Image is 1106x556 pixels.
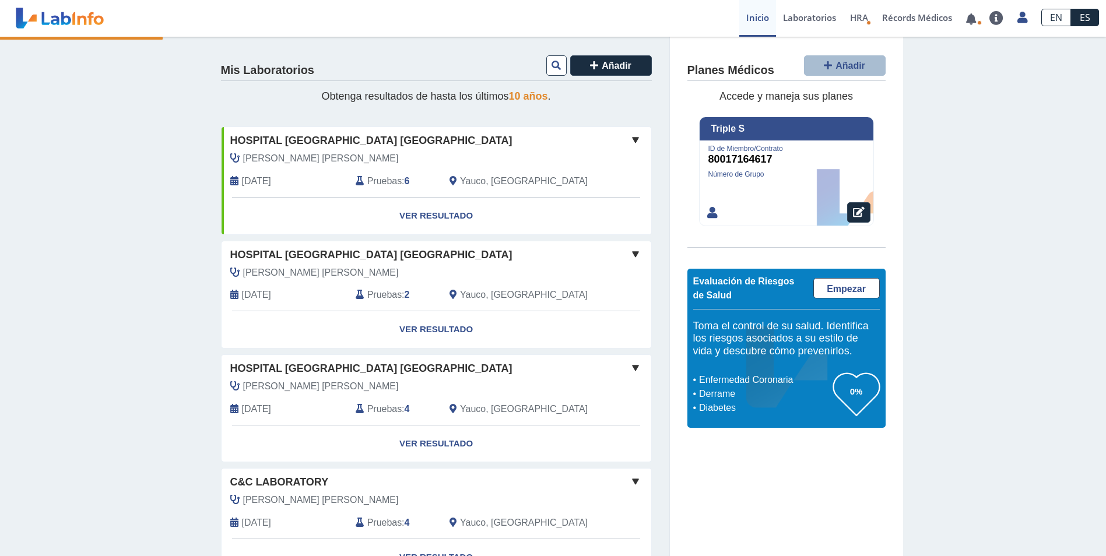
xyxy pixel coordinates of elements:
[230,474,329,490] span: C&C Laboratory
[347,174,441,188] div: :
[405,290,410,300] b: 2
[405,404,410,414] b: 4
[222,311,651,348] a: Ver Resultado
[693,320,880,358] h5: Toma el control de su salud. Identifica los riesgos asociados a su estilo de vida y descubre cómo...
[367,516,402,530] span: Pruebas
[696,401,833,415] li: Diabetes
[509,90,548,102] span: 10 años
[1041,9,1071,26] a: EN
[827,284,866,294] span: Empezar
[687,64,774,78] h4: Planes Médicos
[243,266,399,280] span: Guzman Tennant, Maria
[1071,9,1099,26] a: ES
[693,276,795,300] span: Evaluación de Riesgos de Salud
[222,198,651,234] a: Ver Resultado
[570,55,652,76] button: Añadir
[230,133,512,149] span: Hospital [GEOGRAPHIC_DATA] [GEOGRAPHIC_DATA]
[221,64,314,78] h4: Mis Laboratorios
[243,493,399,507] span: Cintron Rodriguez, Waleska
[696,387,833,401] li: Derrame
[367,402,402,416] span: Pruebas
[243,379,399,393] span: Cintron Rodriguez, Waleska
[347,288,441,302] div: :
[367,288,402,302] span: Pruebas
[460,516,588,530] span: Yauco, PR
[367,174,402,188] span: Pruebas
[242,174,271,188] span: 2025-09-12
[1002,511,1093,543] iframe: Help widget launcher
[850,12,868,23] span: HRA
[835,61,865,71] span: Añadir
[460,288,588,302] span: Yauco, PR
[230,247,512,263] span: Hospital [GEOGRAPHIC_DATA] [GEOGRAPHIC_DATA]
[833,384,880,399] h3: 0%
[804,55,886,76] button: Añadir
[243,152,399,166] span: Cintron Rodriguez, Waleska
[230,361,512,376] span: Hospital [GEOGRAPHIC_DATA] [GEOGRAPHIC_DATA]
[696,373,833,387] li: Enfermedad Coronaria
[460,174,588,188] span: Yauco, PR
[347,402,441,416] div: :
[602,61,631,71] span: Añadir
[460,402,588,416] span: Yauco, PR
[222,425,651,462] a: Ver Resultado
[813,278,880,298] a: Empezar
[242,288,271,302] span: 2025-08-24
[242,402,271,416] span: 2025-07-12
[719,90,853,102] span: Accede y maneja sus planes
[347,516,441,530] div: :
[405,518,410,527] b: 4
[242,516,271,530] span: 2025-05-31
[405,176,410,186] b: 6
[321,90,550,102] span: Obtenga resultados de hasta los últimos .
